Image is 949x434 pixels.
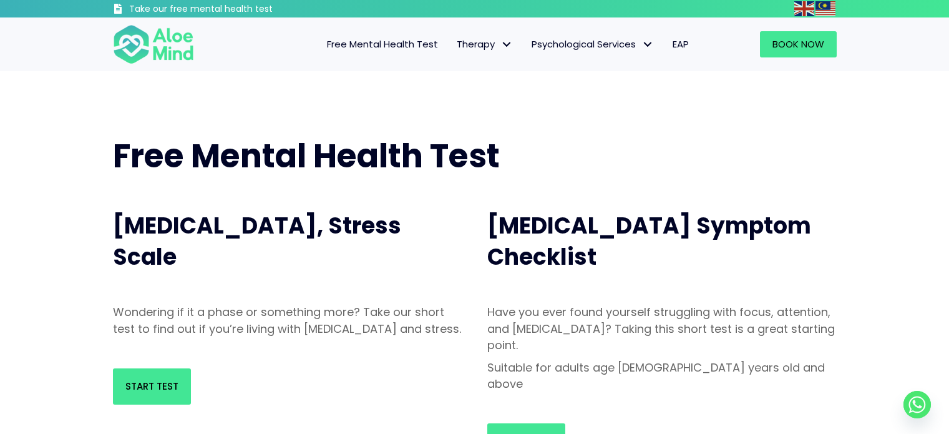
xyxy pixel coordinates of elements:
a: Book Now [760,31,837,57]
span: Free Mental Health Test [327,37,438,51]
p: Suitable for adults age [DEMOGRAPHIC_DATA] years old and above [487,360,837,392]
span: [MEDICAL_DATA] Symptom Checklist [487,210,811,273]
span: Start Test [125,380,178,393]
span: EAP [673,37,689,51]
span: Book Now [772,37,824,51]
a: TherapyTherapy: submenu [447,31,522,57]
p: Have you ever found yourself struggling with focus, attention, and [MEDICAL_DATA]? Taking this sh... [487,304,837,353]
span: Free Mental Health Test [113,133,500,179]
a: Malay [815,1,837,16]
span: Psychological Services [532,37,654,51]
span: Therapy: submenu [498,36,516,54]
span: [MEDICAL_DATA], Stress Scale [113,210,401,273]
p: Wondering if it a phase or something more? Take our short test to find out if you’re living with ... [113,304,462,337]
a: Start Test [113,368,191,405]
a: Free Mental Health Test [318,31,447,57]
h3: Take our free mental health test [129,3,339,16]
a: Take our free mental health test [113,3,339,17]
a: Psychological ServicesPsychological Services: submenu [522,31,663,57]
a: EAP [663,31,698,57]
span: Therapy [457,37,513,51]
a: English [794,1,815,16]
img: en [794,1,814,16]
img: Aloe mind Logo [113,24,194,65]
img: ms [815,1,835,16]
a: Whatsapp [903,391,931,418]
nav: Menu [210,31,698,57]
span: Psychological Services: submenu [639,36,657,54]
